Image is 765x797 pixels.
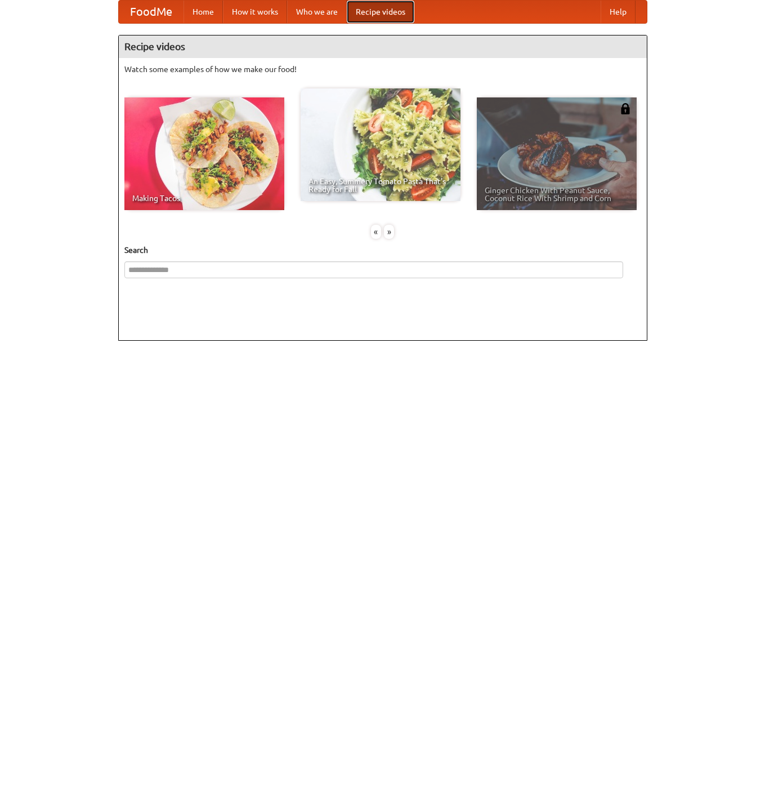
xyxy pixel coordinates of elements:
a: Help [601,1,636,23]
a: FoodMe [119,1,184,23]
p: Watch some examples of how we make our food! [124,64,641,75]
a: An Easy, Summery Tomato Pasta That's Ready for Fall [301,88,460,201]
img: 483408.png [620,103,631,114]
a: Recipe videos [347,1,414,23]
a: Who we are [287,1,347,23]
span: An Easy, Summery Tomato Pasta That's Ready for Fall [308,177,453,193]
h5: Search [124,244,641,256]
span: Making Tacos [132,194,276,202]
a: Making Tacos [124,97,284,210]
a: Home [184,1,223,23]
h4: Recipe videos [119,35,647,58]
div: » [384,225,394,239]
div: « [371,225,381,239]
a: How it works [223,1,287,23]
